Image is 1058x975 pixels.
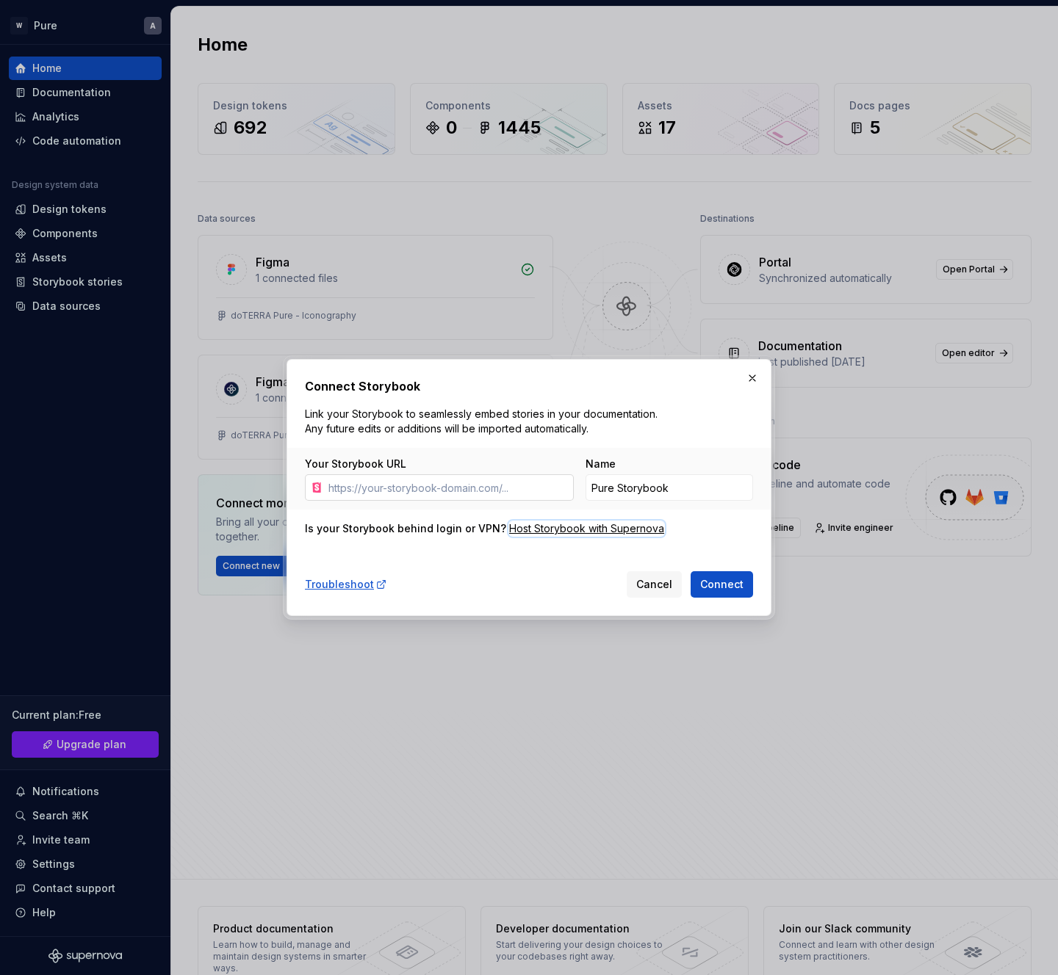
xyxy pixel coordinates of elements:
span: Connect [700,577,744,592]
a: Troubleshoot [305,577,387,592]
a: Host Storybook with Supernova [509,521,664,536]
input: Custom Storybook Name [586,474,753,501]
input: https://your-storybook-domain.com/... [323,474,574,501]
label: Name [586,457,616,471]
label: Your Storybook URL [305,457,406,471]
p: Link your Storybook to seamlessly embed stories in your documentation. Any future edits or additi... [305,407,663,436]
div: Is your Storybook behind login or VPN? [305,521,506,536]
button: Cancel [627,571,682,598]
h2: Connect Storybook [305,377,753,395]
span: Cancel [636,577,672,592]
button: Connect [691,571,753,598]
